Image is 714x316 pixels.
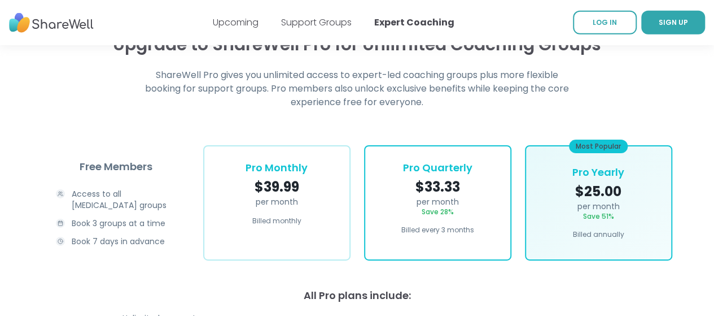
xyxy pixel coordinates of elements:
h3: Pro Quarterly [379,160,497,176]
h2: Upgrade to ShareWell Pro for Unlimited Coaching Groups [42,34,672,55]
p: Billed annually [540,230,658,239]
span: SIGN UP [659,18,688,27]
span: LOG IN [593,18,617,27]
a: SIGN UP [641,11,705,34]
div: Save 28% [379,207,497,217]
p: per month [218,196,336,207]
p: ShareWell Pro gives you unlimited access to expert-led coaching groups plus more flexible booking... [141,68,574,109]
a: LOG IN [573,11,637,34]
p: Billed every 3 months [379,226,497,235]
img: ShareWell Nav Logo [9,7,94,38]
span: Access to all [MEDICAL_DATA] groups [72,188,176,211]
span: Book 3 groups at a time [72,218,165,229]
div: $ 39.99 [218,178,336,196]
a: Upcoming [213,16,259,29]
h3: Free Members [56,159,176,175]
p: per month [379,196,497,207]
div: $ 33.33 [379,178,497,196]
a: Expert Coaching [374,16,454,29]
h3: Pro Yearly [540,165,658,180]
h4: All Pro plans include: [42,288,672,304]
div: Save 51% [540,212,658,221]
span: Book 7 days in advance [72,236,165,247]
p: per month [540,201,658,212]
h3: Pro Monthly [218,160,336,176]
a: Support Groups [281,16,352,29]
div: $ 25.00 [540,183,658,201]
div: Most Popular [569,140,628,153]
p: Billed monthly [218,217,336,226]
